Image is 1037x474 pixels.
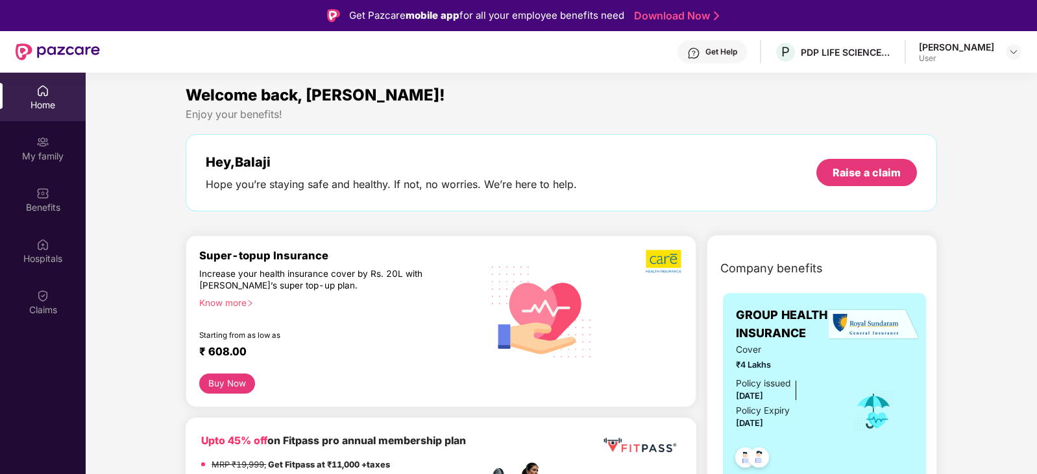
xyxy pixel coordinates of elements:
div: [PERSON_NAME] [919,41,994,53]
div: Get Pazcare for all your employee benefits need [349,8,624,23]
div: Super-topup Insurance [199,249,481,262]
span: right [247,300,254,307]
div: Hey, Balaji [206,154,577,170]
div: Enjoy your benefits! [186,108,936,121]
div: Policy Expiry [736,404,790,418]
button: Buy Now [199,373,254,394]
img: svg+xml;base64,PHN2ZyBpZD0iSGVscC0zMngzMiIgeG1sbnM9Imh0dHA6Ly93d3cudzMub3JnLzIwMDAvc3ZnIiB3aWR0aD... [687,47,700,60]
span: Cover [736,343,835,357]
img: icon [853,390,895,433]
span: ₹4 Lakhs [736,359,835,372]
a: Download Now [634,9,715,23]
div: Hope you’re staying safe and healthy. If not, no worries. We’re here to help. [206,178,577,191]
img: svg+xml;base64,PHN2ZyBpZD0iRHJvcGRvd24tMzJ4MzIiIHhtbG5zPSJodHRwOi8vd3d3LnczLm9yZy8yMDAwL3N2ZyIgd2... [1008,47,1019,57]
div: Starting from as low as [199,331,426,340]
strong: Get Fitpass at ₹11,000 +taxes [268,460,390,469]
img: Logo [327,9,340,22]
img: New Pazcare Logo [16,43,100,60]
div: Get Help [705,47,737,57]
img: fppp.png [601,433,679,457]
img: b5dec4f62d2307b9de63beb79f102df3.png [646,249,683,274]
span: Welcome back, [PERSON_NAME]! [186,86,445,104]
div: Increase your health insurance cover by Rs. 20L with [PERSON_NAME]’s super top-up plan. [199,268,425,291]
img: svg+xml;base64,PHN2ZyBpZD0iQmVuZWZpdHMiIHhtbG5zPSJodHRwOi8vd3d3LnczLm9yZy8yMDAwL3N2ZyIgd2lkdGg9Ij... [36,187,49,200]
img: Stroke [714,9,719,23]
span: GROUP HEALTH INSURANCE [736,306,835,343]
b: on Fitpass pro annual membership plan [201,434,466,447]
span: [DATE] [736,418,763,428]
img: svg+xml;base64,PHN2ZyB4bWxucz0iaHR0cDovL3d3dy53My5vcmcvMjAwMC9zdmciIHhtbG5zOnhsaW5rPSJodHRwOi8vd3... [482,250,602,372]
img: svg+xml;base64,PHN2ZyBpZD0iSG9tZSIgeG1sbnM9Imh0dHA6Ly93d3cudzMub3JnLzIwMDAvc3ZnIiB3aWR0aD0iMjAiIG... [36,84,49,97]
span: [DATE] [736,391,763,401]
div: PDP LIFE SCIENCE LOGISTICS INDIA PRIVATE LIMITED [801,46,892,58]
img: insurerLogo [829,309,920,340]
b: Upto 45% off [201,434,267,447]
div: Policy issued [736,377,790,391]
div: ₹ 608.00 [199,345,468,361]
img: svg+xml;base64,PHN2ZyB3aWR0aD0iMjAiIGhlaWdodD0iMjAiIHZpZXdCb3g9IjAgMCAyMCAyMCIgZmlsbD0ibm9uZSIgeG... [36,136,49,148]
span: P [781,44,790,60]
div: User [919,53,994,64]
div: Know more [199,297,473,306]
strong: mobile app [406,9,459,21]
img: svg+xml;base64,PHN2ZyBpZD0iQ2xhaW0iIHhtbG5zPSJodHRwOi8vd3d3LnczLm9yZy8yMDAwL3N2ZyIgd2lkdGg9IjIwIi... [36,289,49,302]
del: MRP ₹19,999, [212,460,266,469]
img: svg+xml;base64,PHN2ZyBpZD0iSG9zcGl0YWxzIiB4bWxucz0iaHR0cDovL3d3dy53My5vcmcvMjAwMC9zdmciIHdpZHRoPS... [36,238,49,251]
span: Company benefits [720,259,823,278]
div: Raise a claim [833,165,901,180]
